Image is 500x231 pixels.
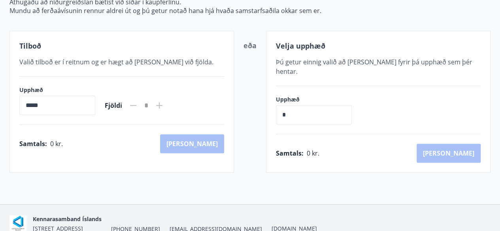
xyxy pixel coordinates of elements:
[33,215,102,223] span: Kennarasamband Íslands
[276,41,325,51] span: Velja upphæð
[19,139,47,148] span: Samtals :
[307,149,319,158] span: 0 kr.
[19,58,213,66] span: Valið tilboð er í reitnum og er hægt að [PERSON_NAME] við fjölda.
[276,58,472,76] span: Þú getur einnig valið að [PERSON_NAME] fyrir þá upphæð sem þér hentar.
[276,96,360,103] label: Upphæð
[276,149,304,158] span: Samtals :
[105,101,122,110] span: Fjöldi
[19,86,95,94] label: Upphæð
[243,41,257,50] span: eða
[9,6,491,15] p: Mundu að ferðaávísunin rennur aldrei út og þú getur notað hana hjá hvaða samstarfsaðila okkar sem...
[19,41,41,51] span: Tilboð
[50,139,63,148] span: 0 kr.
